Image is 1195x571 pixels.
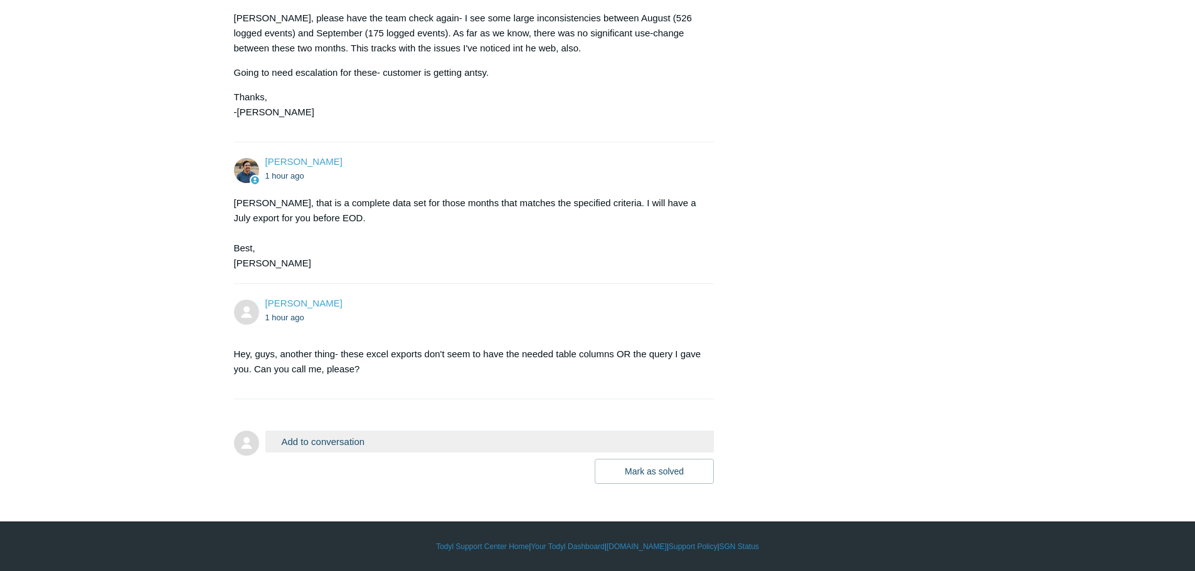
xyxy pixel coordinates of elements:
[720,541,759,552] a: SGN Status
[265,313,304,322] time: 10/14/2025, 13:36
[234,65,702,80] p: Going to need escalation for these- customer is getting antsy.
[531,541,604,552] a: Your Todyl Dashboard
[265,156,343,167] a: [PERSON_NAME]
[234,196,702,271] div: [PERSON_NAME], that is a complete data set for those months that matches the specified criteria. ...
[265,431,714,453] button: Add to conversation
[265,298,343,308] span: Adam Dominguez
[234,11,702,56] p: [PERSON_NAME], please have the team check again- I see some large inconsistencies between August ...
[234,347,702,377] p: Hey, guys, another thing- these excel exports don't seem to have the needed table columns OR the ...
[265,298,343,308] a: [PERSON_NAME]
[607,541,667,552] a: [DOMAIN_NAME]
[265,156,343,167] span: Spencer Grissom
[669,541,717,552] a: Support Policy
[234,541,962,552] div: | | | |
[436,541,529,552] a: Todyl Support Center Home
[595,459,714,484] button: Mark as solved
[234,90,702,120] p: Thanks, -[PERSON_NAME]
[265,171,304,181] time: 10/14/2025, 13:21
